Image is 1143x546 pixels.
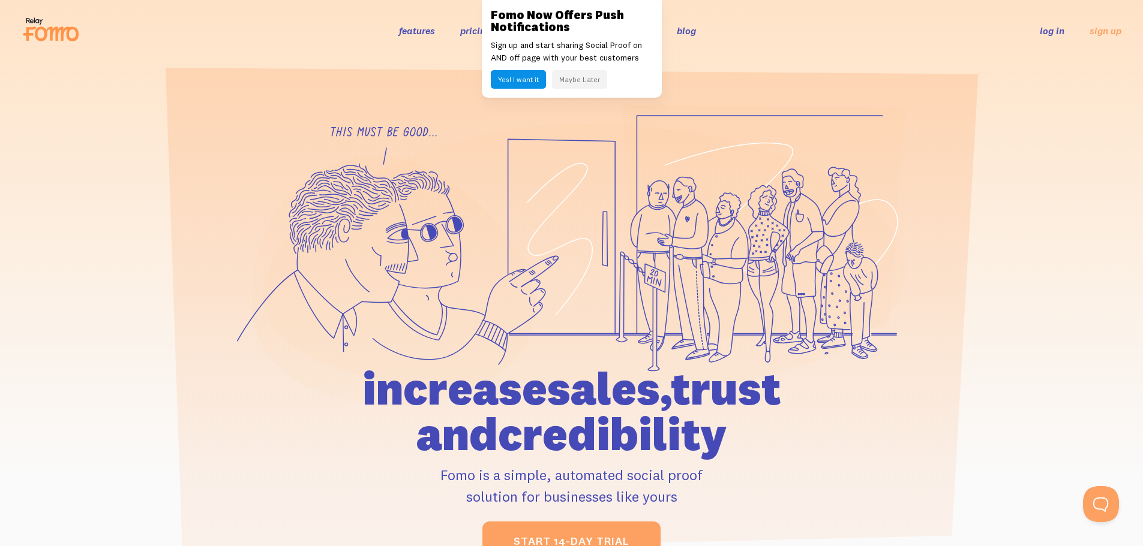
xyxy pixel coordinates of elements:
iframe: Help Scout Beacon - Open [1083,486,1119,522]
h3: Fomo Now Offers Push Notifications [491,9,653,33]
button: Yes! I want it [491,70,546,89]
a: sign up [1090,25,1121,37]
p: Fomo is a simple, automated social proof solution for businesses like yours [294,464,850,507]
p: Sign up and start sharing Social Proof on AND off page with your best customers [491,39,653,64]
a: features [399,25,435,37]
a: pricing [460,25,491,37]
h1: increase sales, trust and credibility [294,366,850,457]
a: log in [1040,25,1064,37]
a: blog [677,25,696,37]
button: Maybe Later [552,70,607,89]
